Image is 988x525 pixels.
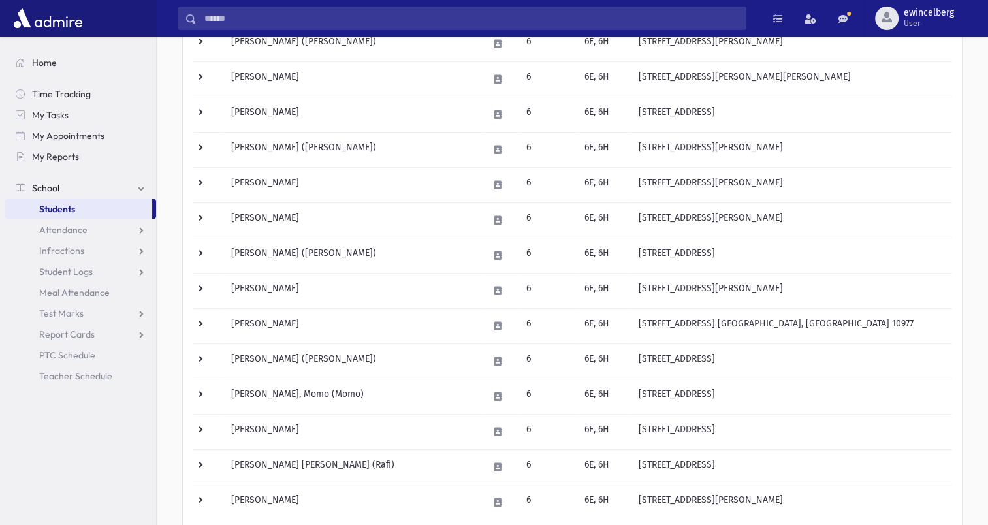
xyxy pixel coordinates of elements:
td: 6 [518,97,576,132]
td: 6E, 6H [577,238,631,273]
span: Attendance [39,224,88,236]
td: [PERSON_NAME] [223,414,481,449]
a: Time Tracking [5,84,156,104]
td: 6E, 6H [577,485,631,520]
td: [STREET_ADDRESS] [631,97,951,132]
td: 6 [518,61,576,97]
td: [STREET_ADDRESS][PERSON_NAME] [631,485,951,520]
input: Search [197,7,746,30]
a: Meal Attendance [5,282,156,303]
td: [STREET_ADDRESS] [631,343,951,379]
span: ewincelberg [904,8,954,18]
td: [PERSON_NAME] [223,273,481,308]
img: AdmirePro [10,5,86,31]
td: 6E, 6H [577,202,631,238]
span: User [904,18,954,29]
span: Test Marks [39,308,84,319]
td: [PERSON_NAME] [223,97,481,132]
span: Student Logs [39,266,93,278]
td: [STREET_ADDRESS][PERSON_NAME][PERSON_NAME] [631,61,951,97]
td: 6 [518,167,576,202]
td: [PERSON_NAME] [223,61,481,97]
a: Attendance [5,219,156,240]
td: [PERSON_NAME] [223,167,481,202]
td: [STREET_ADDRESS][PERSON_NAME] [631,132,951,167]
a: School [5,178,156,199]
td: [PERSON_NAME] ([PERSON_NAME]) [223,343,481,379]
a: Student Logs [5,261,156,282]
a: My Reports [5,146,156,167]
span: Meal Attendance [39,287,110,298]
a: Teacher Schedule [5,366,156,387]
span: My Tasks [32,109,69,121]
td: 6 [518,343,576,379]
td: 6 [518,26,576,61]
a: Students [5,199,152,219]
td: 6 [518,202,576,238]
a: Infractions [5,240,156,261]
a: My Tasks [5,104,156,125]
td: 6E, 6H [577,343,631,379]
td: 6 [518,238,576,273]
td: 6E, 6H [577,308,631,343]
td: 6 [518,308,576,343]
a: My Appointments [5,125,156,146]
td: [PERSON_NAME] [PERSON_NAME] (Rafi) [223,449,481,485]
span: Home [32,57,57,69]
span: My Appointments [32,130,104,142]
td: [STREET_ADDRESS][PERSON_NAME] [631,273,951,308]
td: [STREET_ADDRESS][PERSON_NAME] [631,202,951,238]
td: 6 [518,379,576,414]
td: [STREET_ADDRESS] [631,449,951,485]
td: 6E, 6H [577,167,631,202]
td: [PERSON_NAME] [223,202,481,238]
span: Students [39,203,75,215]
td: 6E, 6H [577,379,631,414]
td: [STREET_ADDRESS] [GEOGRAPHIC_DATA], [GEOGRAPHIC_DATA] 10977 [631,308,951,343]
td: 6 [518,485,576,520]
a: Home [5,52,156,73]
td: 6E, 6H [577,26,631,61]
td: 6E, 6H [577,449,631,485]
td: 6E, 6H [577,61,631,97]
span: Time Tracking [32,88,91,100]
a: Report Cards [5,324,156,345]
span: Infractions [39,245,84,257]
td: [STREET_ADDRESS] [631,238,951,273]
td: [PERSON_NAME] [223,485,481,520]
span: Teacher Schedule [39,370,112,382]
td: 6E, 6H [577,273,631,308]
td: [PERSON_NAME] ([PERSON_NAME]) [223,26,481,61]
td: [STREET_ADDRESS][PERSON_NAME] [631,167,951,202]
a: Test Marks [5,303,156,324]
td: [STREET_ADDRESS][PERSON_NAME] [631,26,951,61]
span: PTC Schedule [39,349,95,361]
td: 6 [518,132,576,167]
td: 6E, 6H [577,132,631,167]
td: 6 [518,449,576,485]
td: 6 [518,273,576,308]
td: [STREET_ADDRESS] [631,379,951,414]
td: [PERSON_NAME] ([PERSON_NAME]) [223,238,481,273]
td: 6E, 6H [577,97,631,132]
td: [PERSON_NAME] ([PERSON_NAME]) [223,132,481,167]
a: PTC Schedule [5,345,156,366]
td: 6E, 6H [577,414,631,449]
span: My Reports [32,151,79,163]
span: Report Cards [39,328,95,340]
td: [PERSON_NAME] [223,308,481,343]
td: 6 [518,414,576,449]
td: [STREET_ADDRESS] [631,414,951,449]
span: School [32,182,59,194]
td: [PERSON_NAME], Momo (Momo) [223,379,481,414]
